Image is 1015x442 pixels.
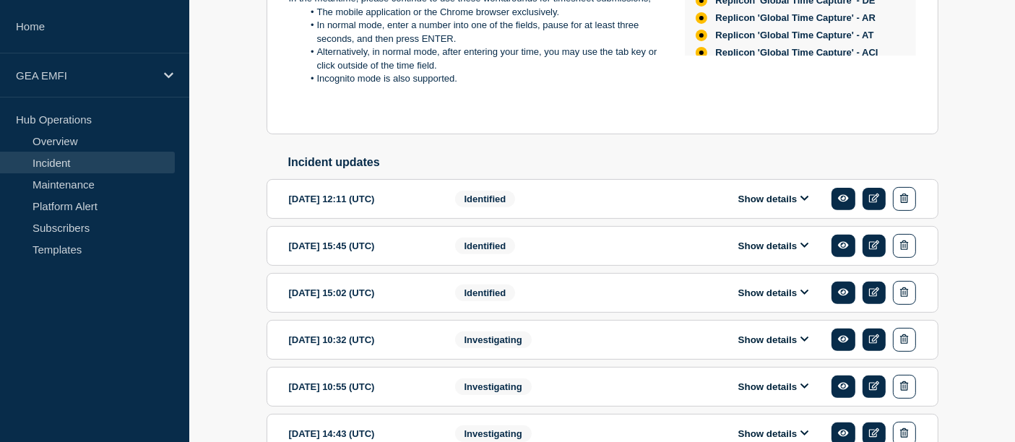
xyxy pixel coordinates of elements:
span: Investigating [455,425,532,442]
div: [DATE] 12:11 (UTC) [289,187,433,211]
div: affected [696,47,707,58]
span: Identified [455,238,516,254]
li: Incognito mode is also supported. [303,72,662,85]
div: [DATE] 10:55 (UTC) [289,375,433,399]
div: [DATE] 15:02 (UTC) [289,281,433,305]
span: Investigating [455,331,532,348]
button: Show details [734,193,813,205]
div: [DATE] 10:32 (UTC) [289,328,433,352]
h2: Incident updates [288,156,938,169]
div: [DATE] 15:45 (UTC) [289,234,433,258]
span: Investigating [455,378,532,395]
span: Replicon 'Global Time Capture' - ACI [716,47,878,58]
button: Show details [734,381,813,393]
li: In normal mode, enter a number into one of the fields, pause for at least three seconds, and then... [303,19,662,45]
li: Alternatively, in normal mode, after entering your time, you may use the tab key or click outside... [303,45,662,72]
button: Show details [734,240,813,252]
button: Show details [734,287,813,299]
div: affected [696,30,707,41]
span: Identified [455,285,516,301]
p: GEA EMFI [16,69,155,82]
button: Show details [734,334,813,346]
div: affected [696,12,707,24]
li: The mobile application or the Chrome browser exclusively. [303,6,662,19]
span: Identified [455,191,516,207]
span: Replicon 'Global Time Capture' - AR [716,12,876,24]
button: Show details [734,428,813,440]
span: Replicon 'Global Time Capture' - AT [716,30,874,41]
